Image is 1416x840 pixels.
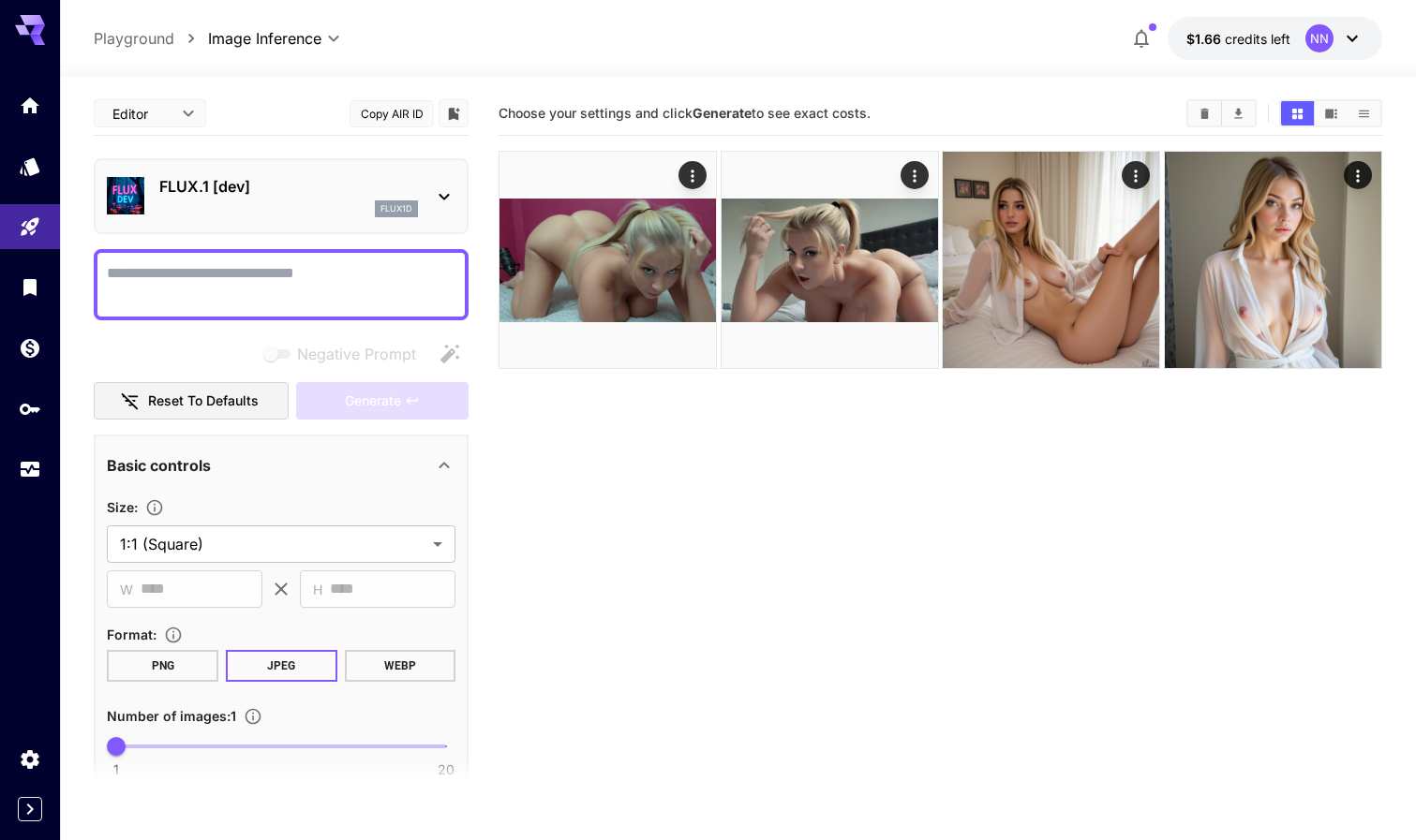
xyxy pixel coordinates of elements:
[18,797,42,821] button: Expand sidebar
[1186,31,1225,47] span: $1.66
[19,215,41,239] div: Playground
[19,397,41,420] div: API Keys
[313,579,322,600] span: H
[19,336,41,360] div: Wallet
[901,161,929,189] div: Actions
[19,275,41,299] div: Library
[297,343,416,365] span: Negative Prompt
[94,27,174,50] a: Playground
[1344,161,1372,189] div: Actions
[208,27,321,50] span: Image Inference
[1222,101,1255,125] button: Download All
[1186,99,1257,127] div: Clear ImagesDownload All
[107,708,236,724] span: Number of images : 1
[19,458,41,481] div: Usage
[1279,99,1382,127] div: Show images in grid viewShow images in video viewShow images in list view
[345,650,456,682] button: WEBP
[1315,101,1348,125] button: Show images in video view
[1225,31,1290,47] span: credits left
[445,102,462,125] button: Add to library
[722,152,938,368] img: 2Q==
[1348,101,1380,125] button: Show images in list view
[678,161,707,189] div: Actions
[1305,24,1334,52] div: NN
[112,104,171,124] span: Editor
[693,105,752,121] b: Generate
[94,382,289,420] button: Reset to defaults
[943,152,1159,368] img: 9k=
[350,100,434,127] button: Copy AIR ID
[107,454,211,477] p: Basic controls
[120,579,133,600] span: W
[107,650,218,682] button: PNG
[1281,101,1314,125] button: Show images in grid view
[1168,17,1382,60] button: $1.6609NN
[120,533,425,555] span: 1:1 (Square)
[19,747,41,771] div: Settings
[1186,29,1290,49] div: $1.6609
[1165,152,1381,368] img: 2Q==
[236,707,270,726] button: Specify how many images to generate in a single request. Each image generation will be charged se...
[226,650,337,682] button: JPEG
[1188,101,1221,125] button: Clear Images
[94,27,208,50] nav: breadcrumb
[19,94,41,117] div: Home
[107,168,455,225] div: FLUX.1 [dev]flux1d
[1122,161,1150,189] div: Actions
[499,152,716,368] img: 9k=
[107,499,138,515] span: Size :
[107,626,157,642] span: Format :
[157,626,190,644] button: Choose the file format for the output image.
[138,498,171,517] button: Adjust the dimensions of the generated image by specifying its width and height in pixels, or sel...
[260,342,431,365] span: Negative prompts are not compatible with the selected model.
[380,202,412,215] p: flux1d
[19,155,41,178] div: Models
[107,443,455,488] div: Basic controls
[159,175,418,198] p: FLUX.1 [dev]
[499,105,871,121] span: Choose your settings and click to see exact costs.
